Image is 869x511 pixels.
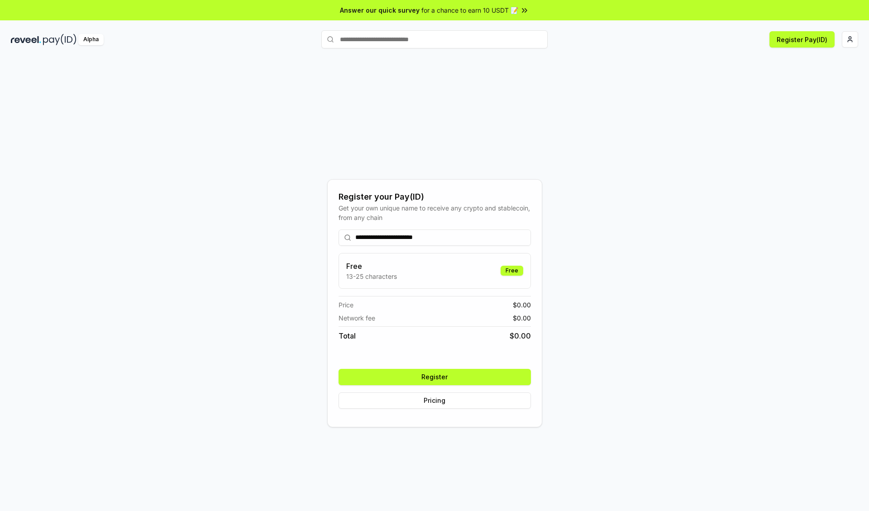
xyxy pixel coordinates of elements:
[339,330,356,341] span: Total
[339,369,531,385] button: Register
[339,203,531,222] div: Get your own unique name to receive any crypto and stablecoin, from any chain
[346,261,397,272] h3: Free
[501,266,523,276] div: Free
[510,330,531,341] span: $ 0.00
[339,191,531,203] div: Register your Pay(ID)
[513,313,531,323] span: $ 0.00
[421,5,518,15] span: for a chance to earn 10 USDT 📝
[346,272,397,281] p: 13-25 characters
[769,31,835,48] button: Register Pay(ID)
[339,392,531,409] button: Pricing
[339,313,375,323] span: Network fee
[11,34,41,45] img: reveel_dark
[78,34,104,45] div: Alpha
[513,300,531,310] span: $ 0.00
[339,300,353,310] span: Price
[43,34,76,45] img: pay_id
[340,5,420,15] span: Answer our quick survey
